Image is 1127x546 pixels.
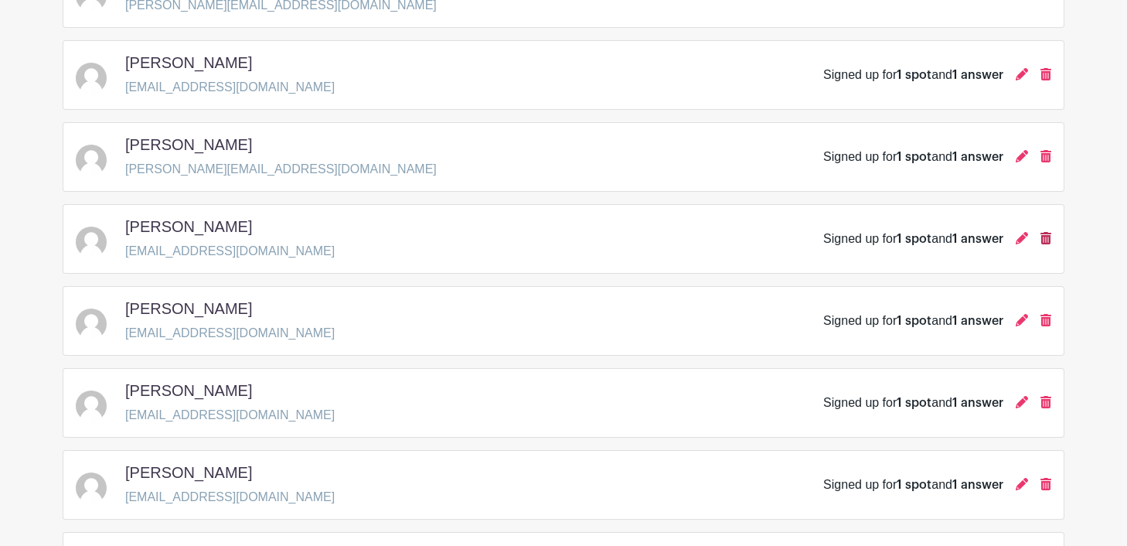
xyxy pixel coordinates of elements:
[823,476,1003,494] div: Signed up for and
[897,151,931,163] span: 1 spot
[125,160,437,179] p: [PERSON_NAME][EMAIL_ADDRESS][DOMAIN_NAME]
[823,230,1003,248] div: Signed up for and
[125,488,335,507] p: [EMAIL_ADDRESS][DOMAIN_NAME]
[76,145,107,176] img: default-ce2991bfa6775e67f084385cd625a349d9dcbb7a52a09fb2fda1e96e2d18dcdb.png
[125,463,252,482] h5: [PERSON_NAME]
[897,233,931,245] span: 1 spot
[952,151,1003,163] span: 1 answer
[125,299,252,318] h5: [PERSON_NAME]
[125,242,335,261] p: [EMAIL_ADDRESS][DOMAIN_NAME]
[952,397,1003,409] span: 1 answer
[125,53,252,72] h5: [PERSON_NAME]
[125,217,252,236] h5: [PERSON_NAME]
[76,473,107,503] img: default-ce2991bfa6775e67f084385cd625a349d9dcbb7a52a09fb2fda1e96e2d18dcdb.png
[823,394,1003,412] div: Signed up for and
[952,69,1003,81] span: 1 answer
[125,78,335,97] p: [EMAIL_ADDRESS][DOMAIN_NAME]
[76,391,107,421] img: default-ce2991bfa6775e67f084385cd625a349d9dcbb7a52a09fb2fda1e96e2d18dcdb.png
[125,406,335,425] p: [EMAIL_ADDRESS][DOMAIN_NAME]
[125,381,252,400] h5: [PERSON_NAME]
[823,312,1003,330] div: Signed up for and
[823,148,1003,166] div: Signed up for and
[897,397,931,409] span: 1 spot
[76,227,107,258] img: default-ce2991bfa6775e67f084385cd625a349d9dcbb7a52a09fb2fda1e96e2d18dcdb.png
[125,324,335,343] p: [EMAIL_ADDRESS][DOMAIN_NAME]
[952,315,1003,327] span: 1 answer
[76,63,107,94] img: default-ce2991bfa6775e67f084385cd625a349d9dcbb7a52a09fb2fda1e96e2d18dcdb.png
[952,233,1003,245] span: 1 answer
[76,309,107,340] img: default-ce2991bfa6775e67f084385cd625a349d9dcbb7a52a09fb2fda1e96e2d18dcdb.png
[897,315,931,327] span: 1 spot
[823,66,1003,84] div: Signed up for and
[897,69,931,81] span: 1 spot
[897,479,931,491] span: 1 spot
[125,135,252,154] h5: [PERSON_NAME]
[952,479,1003,491] span: 1 answer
